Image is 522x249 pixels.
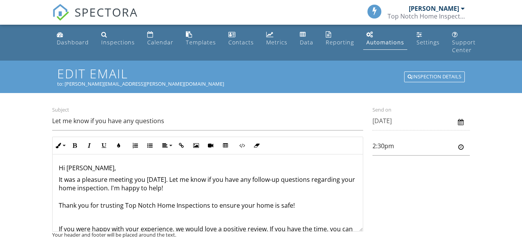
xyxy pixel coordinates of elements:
a: Calendar [144,28,177,50]
button: Insert Image (Ctrl+P) [189,138,203,153]
button: Insert Link (Ctrl+K) [174,138,189,153]
input: Please Select [372,112,470,130]
div: Support Center [452,39,476,54]
a: Inspections [98,28,138,50]
div: Inspection Details [404,71,465,82]
a: Settings [413,28,443,50]
input: Please Select [372,137,470,156]
button: Align [159,138,174,153]
button: Colors [111,138,126,153]
div: Settings [417,39,440,46]
div: Your header and footer will be placed around the text. [52,232,363,238]
div: to: [PERSON_NAME][EMAIL_ADDRESS][PERSON_NAME][DOMAIN_NAME] [57,81,465,87]
a: Metrics [263,28,291,50]
button: Insert Table [218,138,233,153]
div: Top Notch Home Inspections LLC [388,12,465,20]
button: Unordered List [143,138,157,153]
a: Data [297,28,316,50]
p: Hi [PERSON_NAME], [59,164,357,172]
div: Contacts [228,39,254,46]
button: Italic (Ctrl+I) [82,138,97,153]
div: Templates [186,39,216,46]
p: It was a pleasure meeting you [DATE]. Let me know if you have any follow-up questions regarding y... [59,175,357,210]
button: Clear Formatting [249,138,264,153]
div: Dashboard [57,39,89,46]
p: If you were happy with your experience, we would love a positive review. If you have the time, yo... [59,225,357,242]
a: Support Center [449,28,479,58]
div: [PERSON_NAME] [409,5,459,12]
a: Automations (Basic) [363,28,407,50]
div: Data [300,39,313,46]
label: Send on [372,107,391,113]
div: Inspections [101,39,135,46]
h1: Edit Email [57,67,465,80]
div: Automations [366,39,404,46]
button: Bold (Ctrl+B) [67,138,82,153]
div: Metrics [266,39,287,46]
span: SPECTORA [75,4,138,20]
button: Inline Style [53,138,67,153]
button: Ordered List [128,138,143,153]
button: Insert Video [203,138,218,153]
button: Underline (Ctrl+U) [97,138,111,153]
div: Reporting [326,39,354,46]
a: SPECTORA [52,10,138,27]
div: Calendar [147,39,173,46]
a: Reporting [323,28,357,50]
a: Dashboard [54,28,92,50]
button: Code View [235,138,249,153]
a: Contacts [225,28,257,50]
a: Templates [183,28,219,50]
img: The Best Home Inspection Software - Spectora [52,4,69,21]
a: Inspection Details [404,73,465,80]
label: Subject [52,107,69,113]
